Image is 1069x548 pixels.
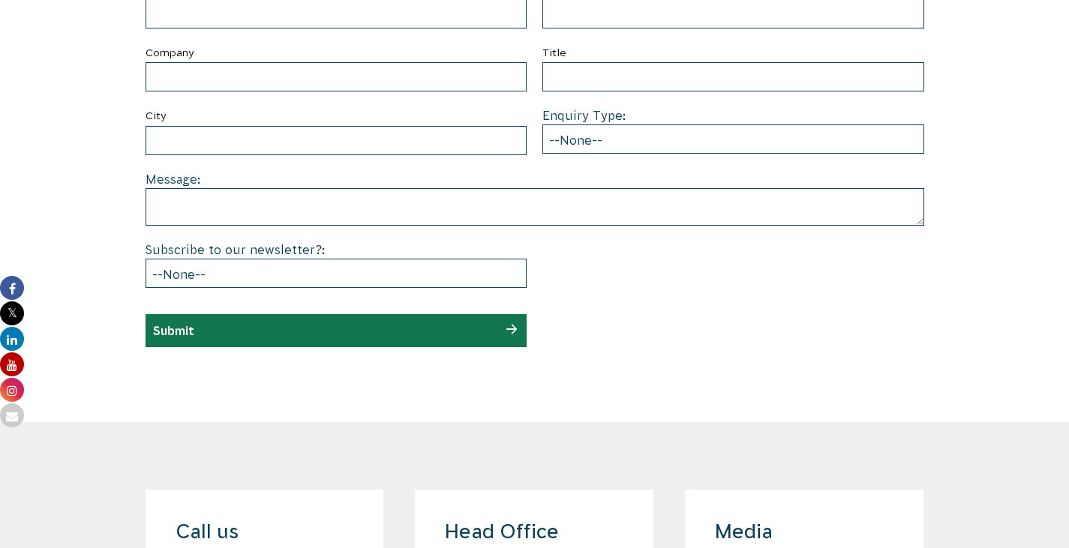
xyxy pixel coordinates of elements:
iframe: reCAPTCHA [542,241,770,299]
div: Enquiry Type: [542,106,924,154]
div: Subscribe to our newsletter?: [146,241,527,288]
select: Subscribe to our newsletter? [146,259,527,288]
label: City [146,106,527,125]
input: Submit [153,324,194,337]
label: Title [542,43,924,62]
select: Enquiry Type [542,124,924,154]
label: Company [146,43,527,62]
div: Message: [146,170,924,226]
